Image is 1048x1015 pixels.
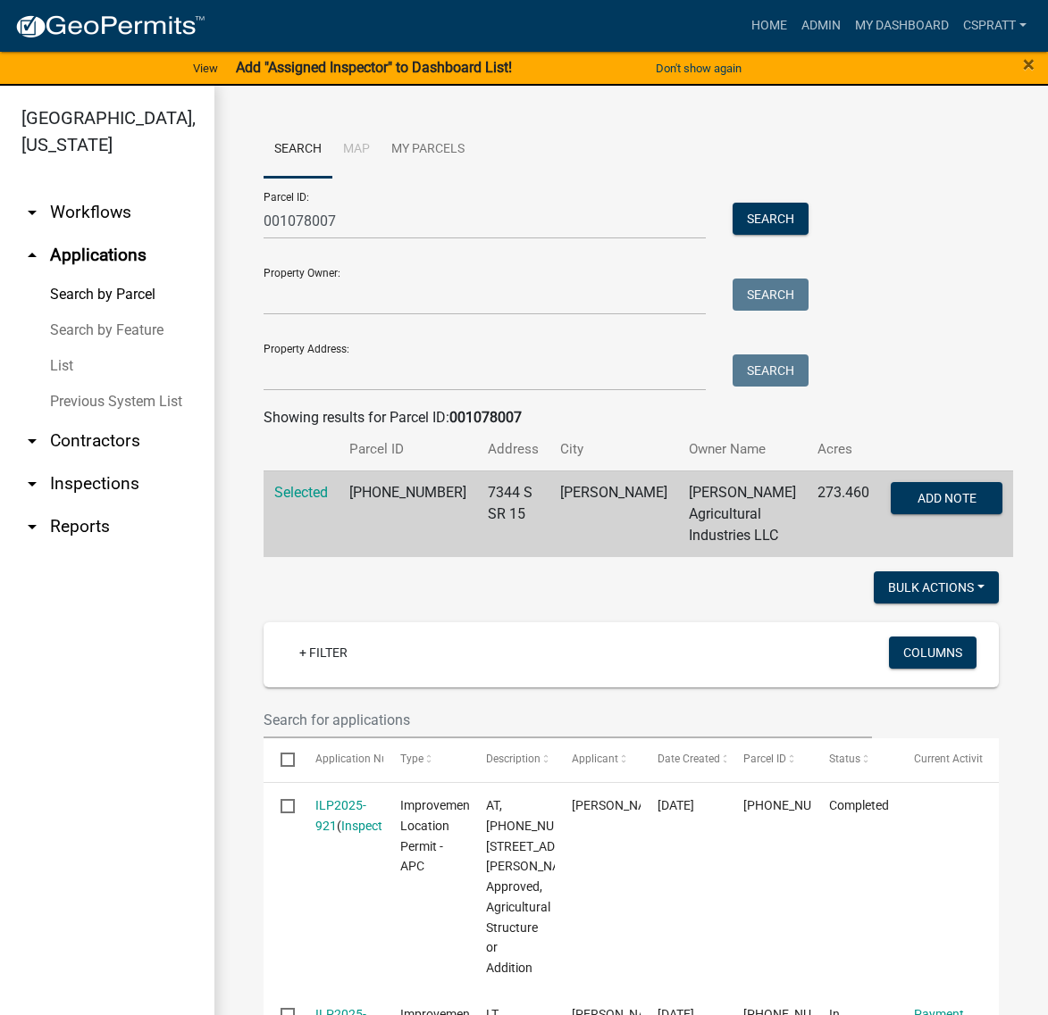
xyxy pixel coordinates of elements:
[477,428,549,470] th: Address
[264,121,332,179] a: Search
[477,470,549,557] td: 7344 S SR 15
[733,354,809,387] button: Search
[848,9,956,43] a: My Dashboard
[897,738,983,781] datatable-header-cell: Current Activity
[794,9,848,43] a: Admin
[874,571,999,603] button: Bulk Actions
[743,798,849,812] span: 001-078-007
[726,738,812,781] datatable-header-cell: Parcel ID
[891,482,1002,514] button: Add Note
[400,798,474,873] span: Improvement Location Permit - APC
[449,409,522,426] strong: 001078007
[298,738,383,781] datatable-header-cell: Application Number
[1023,52,1035,77] span: ×
[807,428,880,470] th: Acres
[21,202,43,223] i: arrow_drop_down
[400,753,423,765] span: Type
[641,738,726,781] datatable-header-cell: Date Created
[469,738,555,781] datatable-header-cell: Description
[21,245,43,266] i: arrow_drop_up
[1023,54,1035,75] button: Close
[186,54,225,83] a: View
[811,738,897,781] datatable-header-cell: Status
[264,738,298,781] datatable-header-cell: Select
[486,753,541,765] span: Description
[918,490,977,504] span: Add Note
[744,9,794,43] a: Home
[658,798,694,812] span: 07/24/2025
[889,636,977,669] button: Columns
[264,407,999,428] div: Showing results for Parcel ID:
[678,428,807,470] th: Owner Name
[572,753,618,765] span: Applicant
[339,428,477,470] th: Parcel ID
[486,798,609,975] span: AT, 001-078-007, 7344 S SR 15, FRANCIS, ILP2025-921, Approved, Agricultural Structure or Addition
[572,798,667,812] span: JOEL FRANCIS
[733,279,809,311] button: Search
[381,121,475,179] a: My Parcels
[829,798,889,812] span: Completed
[658,753,720,765] span: Date Created
[264,702,872,738] input: Search for applications
[743,753,786,765] span: Parcel ID
[274,484,328,501] a: Selected
[341,819,406,833] a: Inspections
[649,54,749,83] button: Don't show again
[315,795,366,836] div: ( )
[956,9,1034,43] a: cspratt
[549,470,678,557] td: [PERSON_NAME]
[21,473,43,495] i: arrow_drop_down
[315,798,366,833] a: ILP2025-921
[21,516,43,537] i: arrow_drop_down
[383,738,469,781] datatable-header-cell: Type
[339,470,477,557] td: [PHONE_NUMBER]
[285,636,362,669] a: + Filter
[807,470,880,557] td: 273.460
[733,203,809,235] button: Search
[315,753,413,765] span: Application Number
[555,738,641,781] datatable-header-cell: Applicant
[914,753,988,765] span: Current Activity
[829,753,860,765] span: Status
[236,59,512,76] strong: Add "Assigned Inspector" to Dashboard List!
[549,428,678,470] th: City
[21,430,43,452] i: arrow_drop_down
[678,470,807,557] td: [PERSON_NAME] Agricultural Industries LLC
